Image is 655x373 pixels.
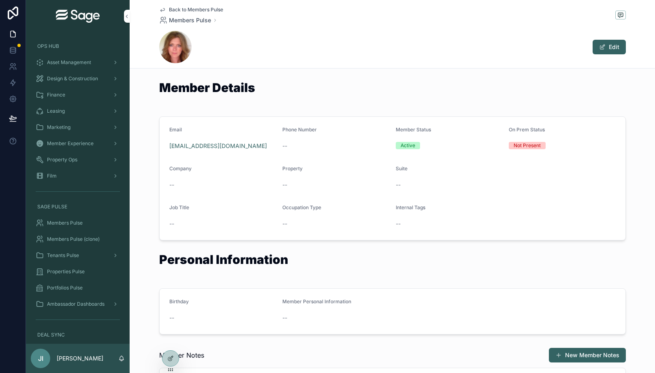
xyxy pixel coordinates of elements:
[31,232,125,247] a: Members Pulse (clone)
[31,152,125,167] a: Property Ops
[47,252,79,259] span: Tenants Pulse
[47,173,57,179] span: Film
[282,165,303,171] span: Property
[47,108,65,114] span: Leasing
[47,92,65,98] span: Finance
[37,332,65,338] span: DEAL SYNC
[47,140,94,147] span: Member Experience
[169,314,174,322] span: --
[169,142,267,150] a: [EMAIL_ADDRESS][DOMAIN_NAME]
[47,59,91,66] span: Asset Management
[509,126,545,133] span: On Prem Status
[31,297,125,311] a: Ambassador Dashboards
[169,126,182,133] span: Email
[31,281,125,295] a: Portfolios Pulse
[396,165,408,171] span: Suite
[396,181,401,189] span: --
[57,354,103,362] p: [PERSON_NAME]
[56,10,100,23] img: App logo
[31,136,125,151] a: Member Experience
[169,181,174,189] span: --
[549,348,626,362] button: New Member Notes
[31,199,125,214] a: SAGE PULSE
[396,220,401,228] span: --
[37,204,67,210] span: SAGE PULSE
[159,6,223,13] a: Back to Members Pulse
[31,55,125,70] a: Asset Management
[31,169,125,183] a: Film
[47,285,83,291] span: Portfolios Pulse
[31,264,125,279] a: Properties Pulse
[31,39,125,54] a: OPS HUB
[396,204,425,210] span: Internal Tags
[159,81,255,94] h1: Member Details
[282,204,321,210] span: Occupation Type
[31,216,125,230] a: Members Pulse
[31,88,125,102] a: Finance
[169,6,223,13] span: Back to Members Pulse
[159,350,204,360] span: Member Notes
[38,354,43,363] span: JI
[31,248,125,263] a: Tenants Pulse
[282,126,317,133] span: Phone Number
[282,298,351,304] span: Member Personal Information
[47,156,77,163] span: Property Ops
[159,253,288,266] h1: Personal Information
[47,236,100,242] span: Members Pulse (clone)
[47,301,105,307] span: Ambassador Dashboards
[169,220,174,228] span: --
[593,40,626,54] button: Edit
[282,314,287,322] span: --
[31,71,125,86] a: Design & Construction
[26,32,130,344] div: scrollable content
[282,181,287,189] span: --
[31,328,125,342] a: DEAL SYNC
[169,165,192,171] span: Company
[47,124,70,131] span: Marketing
[169,204,189,210] span: Job Title
[31,120,125,135] a: Marketing
[514,142,541,149] div: Not Present
[31,104,125,118] a: Leasing
[47,220,83,226] span: Members Pulse
[47,268,85,275] span: Properties Pulse
[37,43,59,49] span: OPS HUB
[169,16,211,24] span: Members Pulse
[47,75,98,82] span: Design & Construction
[396,126,431,133] span: Member Status
[159,16,211,24] a: Members Pulse
[169,298,189,304] span: Birthday
[282,142,287,150] span: --
[282,220,287,228] span: --
[401,142,415,149] div: Active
